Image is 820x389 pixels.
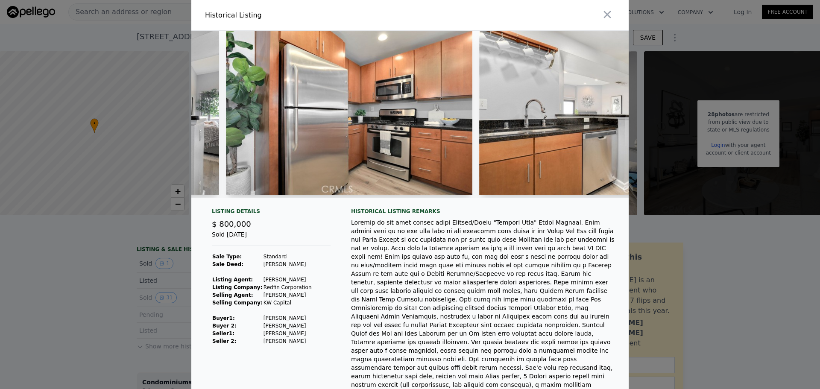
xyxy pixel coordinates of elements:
strong: Listing Company: [212,284,262,290]
div: Listing Details [212,208,331,218]
strong: Buyer 2: [212,323,237,329]
strong: Listing Agent: [212,277,253,283]
strong: Sale Deed: [212,261,243,267]
strong: Selling Company: [212,300,263,306]
td: KW Capital [263,299,312,307]
div: Historical Listing remarks [351,208,615,215]
img: Property Img [479,31,726,195]
strong: Seller 1 : [212,331,234,336]
strong: Sale Type: [212,254,242,260]
td: [PERSON_NAME] [263,291,312,299]
td: Redfin Corporation [263,284,312,291]
td: [PERSON_NAME] [263,260,312,268]
td: [PERSON_NAME] [263,276,312,284]
img: Property Img [226,31,472,195]
strong: Seller 2: [212,338,236,344]
div: Historical Listing [205,10,407,20]
td: [PERSON_NAME] [263,314,312,322]
span: $ 800,000 [212,219,251,228]
td: [PERSON_NAME] [263,322,312,330]
strong: Selling Agent: [212,292,253,298]
strong: Buyer 1 : [212,315,235,321]
td: [PERSON_NAME] [263,337,312,345]
div: Sold [DATE] [212,230,331,246]
td: [PERSON_NAME] [263,330,312,337]
td: Standard [263,253,312,260]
